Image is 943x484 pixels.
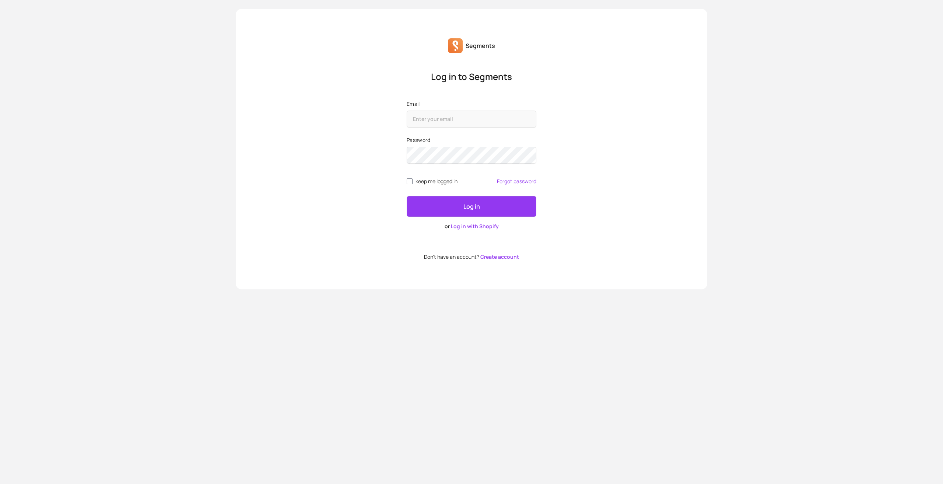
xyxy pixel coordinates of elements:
[407,147,536,164] input: Password
[407,100,536,108] label: Email
[407,178,413,184] input: remember me
[466,41,495,50] p: Segments
[407,254,536,260] p: Don't have an account?
[407,111,536,128] input: Email
[407,71,536,83] p: Log in to Segments
[480,253,519,260] a: Create account
[407,136,536,144] label: Password
[416,178,458,184] span: keep me logged in
[451,223,499,230] a: Log in with Shopify
[407,223,536,230] p: or
[463,202,480,211] p: Log in
[497,178,536,184] a: Forgot password
[407,196,536,217] button: Log in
